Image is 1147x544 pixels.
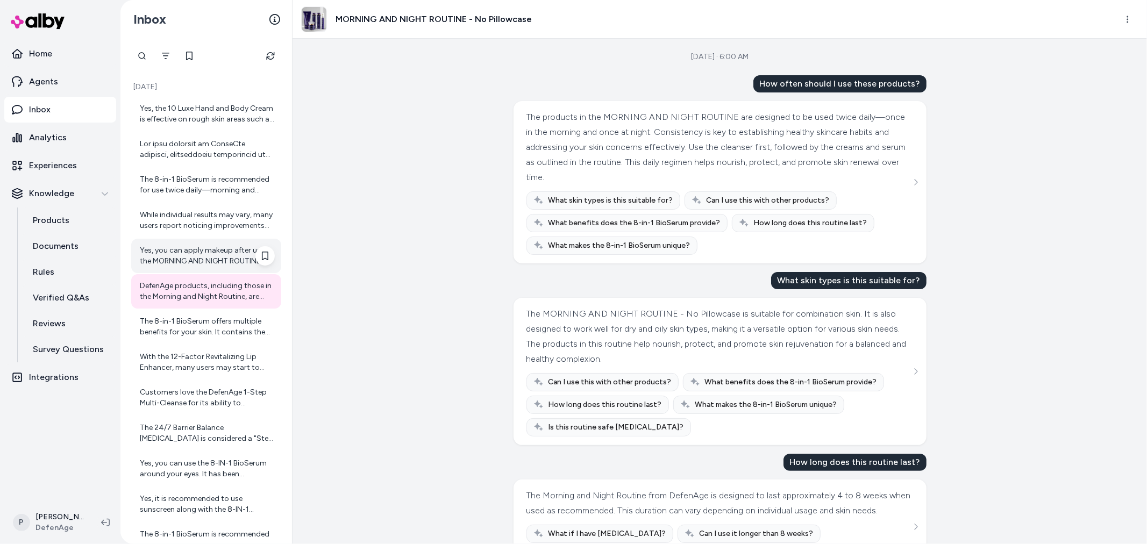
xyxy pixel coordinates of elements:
[909,520,922,533] button: See more
[35,512,84,522] p: [PERSON_NAME]
[140,458,275,479] div: Yes, you can use the 8-IN-1 BioSerum around your eyes. It has been ophthalmologist tested and is ...
[691,52,749,62] div: [DATE] · 6:00 AM
[909,365,922,378] button: See more
[771,272,927,289] div: What skin types is this suitable for?
[131,310,281,344] a: The 8-in-1 BioSerum offers multiple benefits for your skin. It contains the highest concentration...
[4,153,116,178] a: Experiences
[13,514,30,531] span: P
[548,195,673,206] span: What skin types is this suitable for?
[131,82,281,92] p: [DATE]
[707,195,830,206] span: Can I use this with other products?
[140,423,275,444] div: The 24/7 Barrier Balance [MEDICAL_DATA] is considered a "Step 2" product in your skincare routine...
[29,47,52,60] p: Home
[33,317,66,330] p: Reviews
[131,239,281,273] a: Yes, you can apply makeup after using the MORNING AND NIGHT ROUTINE products in the morning. The ...
[11,13,65,29] img: alby Logo
[4,97,116,123] a: Inbox
[131,203,281,238] a: While individual results may vary, many users report noticing improvements [DATE] of consistent u...
[131,381,281,415] a: Customers love the DefenAge 1-Step Multi-Cleanse for its ability to thoroughly cleanse without le...
[140,103,275,125] div: Yes, the 10 Luxe Hand and Body Cream is effective on rough skin areas such as elbows and knees. I...
[705,377,877,388] span: What benefits does the 8-in-1 BioSerum provide?
[29,103,51,116] p: Inbox
[140,281,275,302] div: DefenAge products, including those in the Morning and Night Routine, are formulated with safety i...
[4,41,116,67] a: Home
[29,371,79,384] p: Integrations
[700,528,814,539] span: Can I use it longer than 8 weeks?
[29,131,67,144] p: Analytics
[695,399,837,410] span: What makes the 8-in-1 BioSerum unique?
[33,214,69,227] p: Products
[6,505,92,540] button: P[PERSON_NAME]DefenAge
[548,422,684,433] span: Is this routine safe [MEDICAL_DATA]?
[29,187,74,200] p: Knowledge
[131,132,281,167] a: Lor ipsu dolorsit am ConseCte adipisci, elitseddoeiu temporincid ut labor etdolore magnaal enim a...
[140,352,275,373] div: With the 12-Factor Revitalizing Lip Enhancer, many users may start to notice initial improvements...
[783,454,927,471] div: How long does this routine last?
[131,168,281,202] a: The 8-in-1 BioSerum is recommended for use twice daily—morning and evening. Use one pump on your ...
[155,45,176,67] button: Filter
[260,45,281,67] button: Refresh
[526,110,911,185] div: The products in the MORNING AND NIGHT ROUTINE are designed to be used twice daily—once in the mor...
[22,207,116,233] a: Products
[22,311,116,337] a: Reviews
[131,97,281,131] a: Yes, the 10 Luxe Hand and Body Cream is effective on rough skin areas such as elbows and knees. I...
[4,69,116,95] a: Agents
[131,345,281,380] a: With the 12-Factor Revitalizing Lip Enhancer, many users may start to notice initial improvements...
[22,285,116,311] a: Verified Q&As
[131,487,281,521] a: Yes, it is recommended to use sunscreen along with the 8-IN-1 BioSerum. While the serum provides ...
[33,266,54,278] p: Rules
[22,233,116,259] a: Documents
[140,387,275,409] div: Customers love the DefenAge 1-Step Multi-Cleanse for its ability to thoroughly cleanse without le...
[4,181,116,206] button: Knowledge
[131,274,281,309] a: DefenAge products, including those in the Morning and Night Routine, are formulated with safety i...
[548,240,690,251] span: What makes the 8-in-1 BioSerum unique?
[909,176,922,189] button: See more
[29,75,58,88] p: Agents
[526,488,911,518] div: The Morning and Night Routine from DefenAge is designed to last approximately 4 to 8 weeks when u...
[140,245,275,267] div: Yes, you can apply makeup after using the MORNING AND NIGHT ROUTINE products in the morning. The ...
[131,416,281,450] a: The 24/7 Barrier Balance [MEDICAL_DATA] is considered a "Step 2" product in your skincare routine...
[29,159,77,172] p: Experiences
[35,522,84,533] span: DefenAge
[33,291,89,304] p: Verified Q&As
[140,493,275,515] div: Yes, it is recommended to use sunscreen along with the 8-IN-1 BioSerum. While the serum provides ...
[22,337,116,362] a: Survey Questions
[336,13,532,26] h3: MORNING AND NIGHT ROUTINE - No Pillowcase
[133,11,166,27] h2: Inbox
[140,174,275,196] div: The 8-in-1 BioSerum is recommended for use twice daily—morning and evening. Use one pump on your ...
[526,306,911,367] div: The MORNING AND NIGHT ROUTINE - No Pillowcase is suitable for combination skin. It is also design...
[302,7,326,32] img: am-pm-v2.jpg
[4,125,116,151] a: Analytics
[4,364,116,390] a: Integrations
[140,139,275,160] div: Lor ipsu dolorsit am ConseCte adipisci, elitseddoeiu temporincid ut labor etdolore magnaal enim a...
[754,218,867,228] span: How long does this routine last?
[548,399,662,410] span: How long does this routine last?
[131,452,281,486] a: Yes, you can use the 8-IN-1 BioSerum around your eyes. It has been ophthalmologist tested and is ...
[33,343,104,356] p: Survey Questions
[22,259,116,285] a: Rules
[548,528,666,539] span: What if I have [MEDICAL_DATA]?
[140,316,275,338] div: The 8-in-1 BioSerum offers multiple benefits for your skin. It contains the highest concentration...
[33,240,79,253] p: Documents
[753,75,927,92] div: How often should I use these products?
[548,218,721,228] span: What benefits does the 8-in-1 BioSerum provide?
[548,377,672,388] span: Can I use this with other products?
[140,210,275,231] div: While individual results may vary, many users report noticing improvements [DATE] of consistent u...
